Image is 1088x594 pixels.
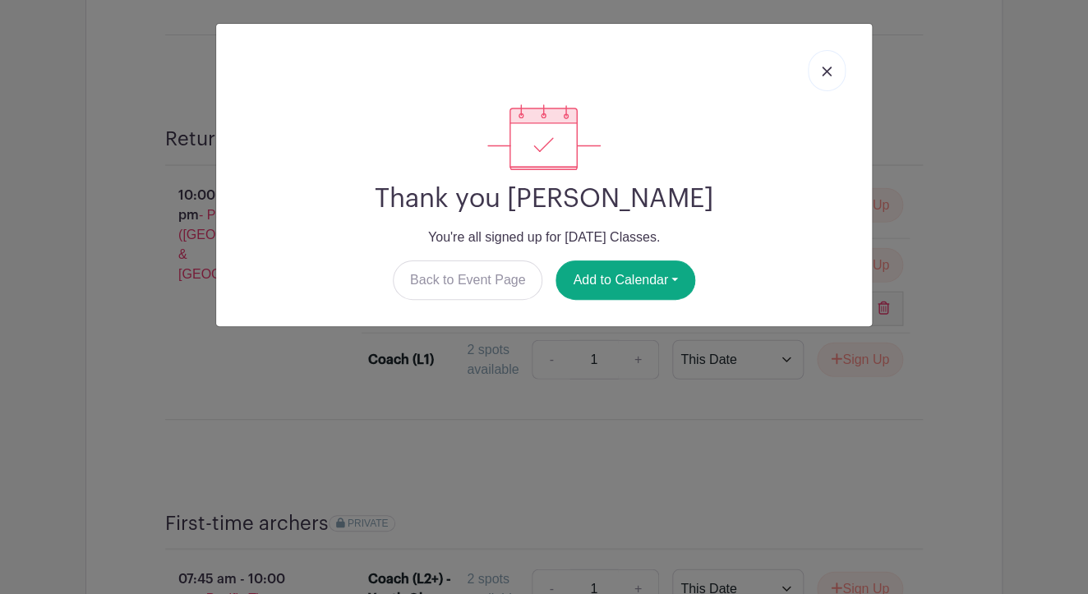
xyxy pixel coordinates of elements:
h2: Thank you [PERSON_NAME] [229,183,859,214]
img: close_button-5f87c8562297e5c2d7936805f587ecaba9071eb48480494691a3f1689db116b3.svg [822,67,832,76]
img: signup_complete-c468d5dda3e2740ee63a24cb0ba0d3ce5d8a4ecd24259e683200fb1569d990c8.svg [487,104,601,170]
p: You're all signed up for [DATE] Classes. [229,228,859,247]
a: Back to Event Page [393,260,543,300]
button: Add to Calendar [556,260,695,300]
